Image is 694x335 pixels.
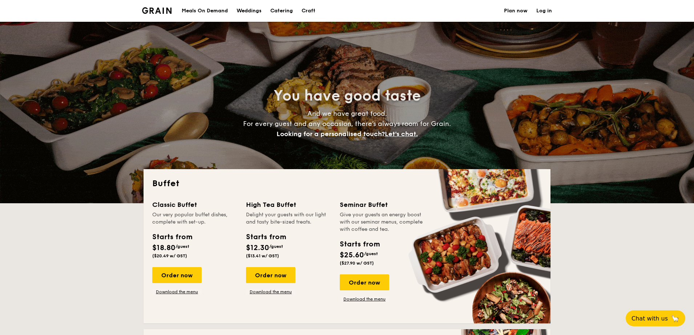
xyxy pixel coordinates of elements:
div: Our very popular buffet dishes, complete with set-up. [152,211,237,226]
span: /guest [175,244,189,249]
a: Download the menu [246,289,295,295]
h2: Buffet [152,178,542,189]
span: Let's chat. [385,130,418,138]
span: ($13.41 w/ GST) [246,253,279,258]
div: High Tea Buffet [246,200,331,210]
div: Seminar Buffet [340,200,425,210]
div: Order now [246,267,295,283]
div: Delight your guests with our light and tasty bite-sized treats. [246,211,331,226]
img: Grain [142,7,172,14]
div: Starts from [152,232,192,242]
span: Chat with us [632,315,668,322]
span: /guest [364,251,378,256]
span: 🦙 [671,314,679,323]
span: $18.80 [152,244,175,252]
div: Order now [340,274,389,290]
span: ($20.49 w/ GST) [152,253,187,258]
span: $25.60 [340,251,364,260]
div: Starts from [246,232,286,242]
button: Chat with us🦙 [626,310,685,326]
span: ($27.90 w/ GST) [340,261,374,266]
a: Logotype [142,7,172,14]
div: Classic Buffet [152,200,237,210]
div: Order now [152,267,202,283]
div: Starts from [340,239,379,250]
div: Give your guests an energy boost with our seminar menus, complete with coffee and tea. [340,211,425,233]
span: $12.30 [246,244,269,252]
a: Download the menu [340,296,389,302]
a: Download the menu [152,289,202,295]
span: /guest [269,244,283,249]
